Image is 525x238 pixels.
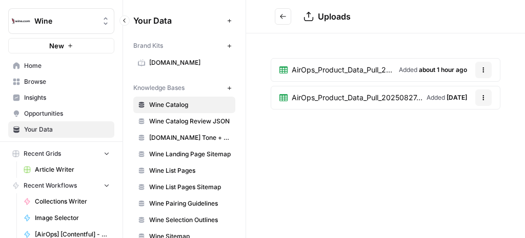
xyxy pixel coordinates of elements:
a: Wine Catalog [133,97,235,113]
span: Brand Kits [133,41,163,50]
a: Your Data [8,121,114,138]
button: Workspace: Wine [8,8,114,34]
span: Wine List Pages [149,166,231,175]
button: Recent Grids [8,146,114,161]
a: Wine Catalog Review JSON [133,113,235,130]
a: Home [8,58,114,74]
a: AirOps_Product_Data_Pull_20250923.csvAdded about 1 hour ago [271,59,475,81]
span: Your Data [24,125,110,134]
span: Image Selector [35,213,110,223]
span: [DOMAIN_NAME] Tone + Voice [149,133,231,142]
span: Wine Pairing Guidelines [149,199,231,208]
span: Wine [34,16,96,26]
button: New [8,38,114,53]
a: Wine Selection Outlines [133,212,235,228]
span: Wine Selection Outlines [149,215,231,225]
span: AirOps_Product_Data_Pull_20250923.csv [292,65,395,75]
span: Your Data [133,14,223,27]
span: AirOps_Product_Data_Pull_20250827.csv [292,93,422,103]
span: Home [24,61,110,70]
span: Opportunities [24,109,110,118]
span: Wine Landing Page Sitemap [149,150,231,159]
span: Recent Workflows [24,181,77,190]
span: Collections Writer [35,197,110,206]
span: Added [427,93,467,102]
button: Recent Workflows [8,178,114,193]
a: Wine Pairing Guidelines [133,195,235,212]
span: Wine Catalog [149,100,231,109]
a: Article Writer [19,161,114,178]
span: [DOMAIN_NAME] [149,58,231,67]
a: Wine List Pages Sitemap [133,179,235,195]
span: Wine Catalog Review JSON [149,117,231,126]
span: Article Writer [35,165,110,174]
span: Insights [24,93,110,102]
span: Browse [24,77,110,86]
span: Wine List Pages Sitemap [149,182,231,192]
a: Browse [8,74,114,90]
a: AirOps_Product_Data_Pull_20250827.csvAdded [DATE] [271,86,475,109]
span: New [49,41,64,51]
span: Recent Grids [24,149,61,158]
a: [DOMAIN_NAME] Tone + Voice [133,130,235,146]
span: [DATE] [447,94,467,101]
a: Image Selector [19,210,114,226]
a: Wine List Pages [133,162,235,179]
img: Wine Logo [12,12,30,30]
a: Wine Landing Page Sitemap [133,146,235,162]
span: Uploads [318,11,351,22]
a: [DOMAIN_NAME] [133,54,235,71]
span: Knowledge Bases [133,83,185,93]
span: Added [399,65,467,75]
a: Insights [8,89,114,106]
span: about 1 hour ago [419,66,467,74]
a: Collections Writer [19,193,114,210]
button: Go back [275,8,291,25]
a: Opportunities [8,105,114,122]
